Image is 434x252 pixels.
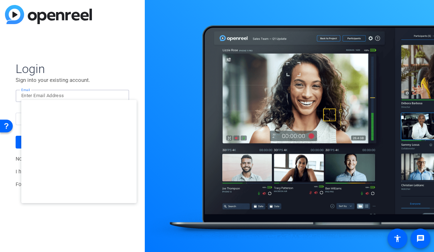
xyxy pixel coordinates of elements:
span: Forgot password? [16,181,82,187]
img: icon_180.svg [115,91,120,100]
span: No account? [16,156,90,162]
input: Enter Email Address [21,91,123,100]
img: blue-gradient.svg [5,5,92,24]
button: Sign in [16,136,129,149]
span: Login [16,61,129,76]
mat-icon: accessibility [393,234,402,243]
mat-label: Email [21,88,30,92]
mat-icon: message [416,234,425,243]
span: I have a Session ID. [16,169,100,175]
p: Sign into your existing account. [16,76,129,84]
